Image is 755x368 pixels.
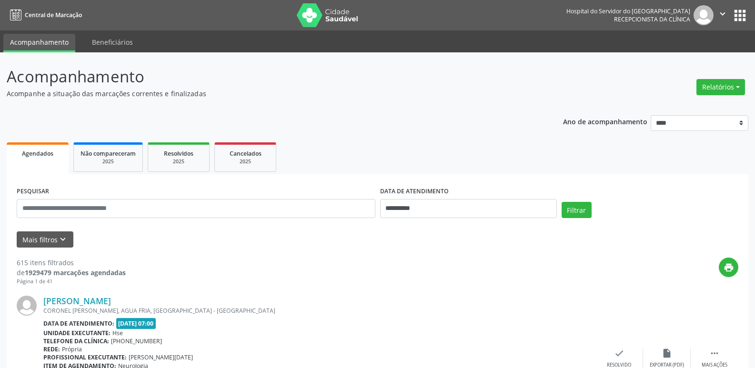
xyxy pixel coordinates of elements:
span: Não compareceram [81,149,136,158]
b: Data de atendimento: [43,319,114,328]
img: img [694,5,714,25]
span: [PHONE_NUMBER] [111,337,162,345]
a: Beneficiários [85,34,140,50]
b: Profissional executante: [43,353,127,361]
a: Central de Marcação [7,7,82,23]
p: Acompanhe a situação das marcações correntes e finalizadas [7,89,526,99]
img: img [17,296,37,316]
a: [PERSON_NAME] [43,296,111,306]
div: Página 1 de 41 [17,278,126,286]
button: Mais filtroskeyboard_arrow_down [17,231,73,248]
button: apps [732,7,748,24]
button: Relatórios [696,79,745,95]
span: Própria [62,345,82,353]
i: print [724,262,734,273]
b: Rede: [43,345,60,353]
strong: 1929479 marcações agendadas [25,268,126,277]
p: Ano de acompanhamento [563,115,647,127]
span: Recepcionista da clínica [614,15,690,23]
div: de [17,268,126,278]
div: 2025 [221,158,269,165]
label: PESQUISAR [17,184,49,199]
div: 615 itens filtrados [17,258,126,268]
span: Hse [112,329,123,337]
label: DATA DE ATENDIMENTO [380,184,449,199]
div: 2025 [155,158,202,165]
span: Cancelados [230,149,262,158]
div: CORONEL [PERSON_NAME], AGUA FRIA, [GEOGRAPHIC_DATA] - [GEOGRAPHIC_DATA] [43,307,595,315]
i:  [717,9,728,19]
i: keyboard_arrow_down [58,234,68,245]
span: Agendados [22,149,53,158]
span: [PERSON_NAME][DATE] [129,353,193,361]
i: insert_drive_file [662,348,672,358]
span: Central de Marcação [25,11,82,19]
button:  [714,5,732,25]
a: Acompanhamento [3,34,75,52]
span: Resolvidos [164,149,193,158]
span: [DATE] 07:00 [116,318,156,329]
p: Acompanhamento [7,65,526,89]
button: Filtrar [562,202,592,218]
i: check [614,348,624,358]
i:  [709,348,720,358]
b: Unidade executante: [43,329,111,337]
div: Hospital do Servidor do [GEOGRAPHIC_DATA] [566,7,690,15]
button: print [719,258,738,277]
div: 2025 [81,158,136,165]
b: Telefone da clínica: [43,337,109,345]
